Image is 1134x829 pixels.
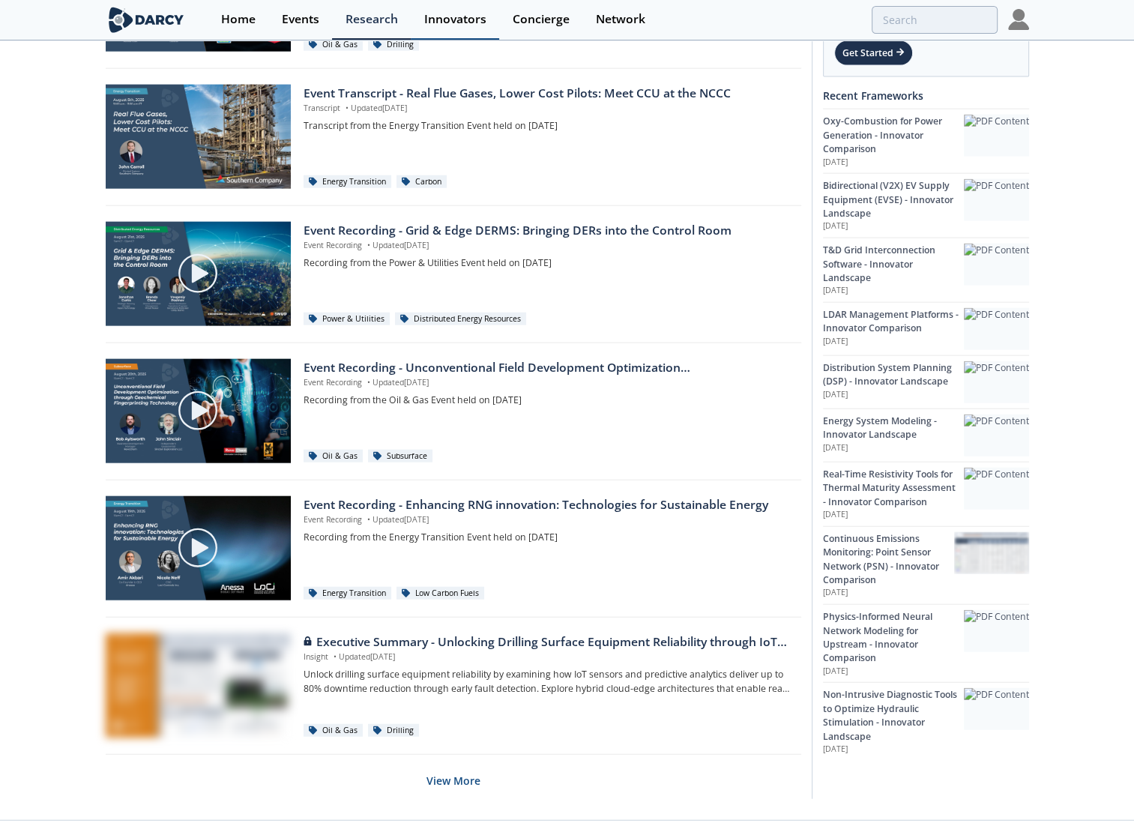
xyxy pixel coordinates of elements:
a: Bidirectional (V2X) EV Supply Equipment (EVSE) - Innovator Landscape [DATE] PDF Content [823,173,1029,238]
p: [DATE] [823,285,964,297]
div: Event Recording - Grid & Edge DERMS: Bringing DERs into the Control Room [304,222,790,240]
span: • [364,377,373,388]
a: Physics-Informed Neural Network Modeling for Upstream - Innovator Comparison [DATE] PDF Content [823,604,1029,682]
div: LDAR Management Platforms - Innovator Comparison [823,308,964,336]
div: Bidirectional (V2X) EV Supply Equipment (EVSE) - Innovator Landscape [823,179,964,220]
a: Video Content Event Recording - Enhancing RNG innovation: Technologies for Sustainable Energy Eve... [106,496,801,601]
a: Video Content Event Recording - Unconventional Field Development Optimization through Geochemical... [106,359,801,464]
div: Drilling [368,724,419,738]
img: logo-wide.svg [106,7,187,33]
div: Events [282,13,319,25]
p: [DATE] [823,157,964,169]
div: Innovators [424,13,486,25]
span: • [364,514,373,525]
div: Low Carbon Fuels [396,587,484,600]
div: Recent Frameworks [823,82,1029,109]
a: Video Content Event Recording - Grid & Edge DERMS: Bringing DERs into the Control Room Event Reco... [106,222,801,327]
a: Real-Time Resistivity Tools for Thermal Maturity Assessment - Innovator Comparison [DATE] PDF Con... [823,462,1029,526]
img: play-chapters-gray.svg [177,390,219,432]
p: [DATE] [823,220,964,232]
div: Distribution System Planning (DSP) - Innovator Landscape [823,361,964,389]
div: T&D Grid Interconnection Software - Innovator Landscape [823,244,964,285]
span: • [364,240,373,250]
div: Event Recording - Enhancing RNG innovation: Technologies for Sustainable Energy [304,496,790,514]
div: Oil & Gas [304,38,363,52]
p: [DATE] [823,389,964,401]
p: Recording from the Power & Utilities Event held on [DATE] [304,256,790,270]
img: play-chapters-gray.svg [177,527,219,569]
div: Carbon [396,175,447,189]
p: Transcript from the Energy Transition Event held on [DATE] [304,119,790,133]
img: Video Content [106,222,291,326]
img: Profile [1008,9,1029,30]
div: Power & Utilities [304,313,390,326]
div: Concierge [513,13,570,25]
div: Event Transcript - Real Flue Gases, Lower Cost Pilots: Meet CCU at the NCCC [304,85,790,103]
div: Research [346,13,398,25]
span: • [331,651,339,662]
div: Real-Time Resistivity Tools for Thermal Maturity Assessment - Innovator Comparison [823,468,964,509]
input: Advanced Search [872,6,998,34]
p: [DATE] [823,744,964,756]
a: Continuous Emissions Monitoring: Point Sensor Network (PSN) - Innovator Comparison [DATE] Continu... [823,526,1029,604]
p: Unlock drilling surface equipment reliability by examining how IoT sensors and predictive analyti... [304,668,790,696]
img: play-chapters-gray.svg [177,253,219,295]
p: [DATE] [823,509,964,521]
p: [DATE] [823,442,964,454]
div: Continuous Emissions Monitoring: Point Sensor Network (PSN) - Innovator Comparison [823,532,954,588]
div: Non-Intrusive Diagnostic Tools to Optimize Hydraulic Stimulation - Innovator Landscape [823,688,964,744]
p: Insight Updated [DATE] [304,651,790,663]
div: Energy Transition [304,175,391,189]
div: Distributed Energy Resources [395,313,526,326]
a: Distribution System Planning (DSP) - Innovator Landscape [DATE] PDF Content [823,355,1029,409]
div: Energy System Modeling - Innovator Landscape [823,414,964,442]
div: Subsurface [368,450,432,463]
button: View More [426,762,480,799]
p: [DATE] [823,336,964,348]
p: Event Recording Updated [DATE] [304,377,790,389]
div: Home [221,13,256,25]
p: Event Recording Updated [DATE] [304,514,790,526]
div: Executive Summary - Unlocking Drilling Surface Equipment Reliability through IoT and Predictive A... [304,633,790,651]
div: Drilling [368,38,419,52]
p: [DATE] [823,587,954,599]
a: T&D Grid Interconnection Software - Innovator Landscape [DATE] PDF Content [823,238,1029,302]
a: Executive Summary - Unlocking Drilling Surface Equipment Reliability through IoT and Predictive A... [106,633,801,738]
div: Physics-Informed Neural Network Modeling for Upstream - Innovator Comparison [823,610,964,666]
p: Recording from the Energy Transition Event held on [DATE] [304,531,790,544]
a: Oxy-Combustion for Power Generation - Innovator Comparison [DATE] PDF Content [823,109,1029,173]
span: • [343,103,351,113]
p: Event Recording Updated [DATE] [304,240,790,252]
img: Video Content [106,359,291,463]
a: Energy System Modeling - Innovator Landscape [DATE] PDF Content [823,409,1029,462]
a: LDAR Management Platforms - Innovator Comparison [DATE] PDF Content [823,302,1029,355]
a: Video Content Event Transcript - Real Flue Gases, Lower Cost Pilots: Meet CCU at the NCCC Transcr... [106,85,801,190]
div: Oxy-Combustion for Power Generation - Innovator Comparison [823,115,964,156]
div: Event Recording - Unconventional Field Development Optimization through Geochemical Fingerprintin... [304,359,790,377]
p: [DATE] [823,666,964,678]
a: Non-Intrusive Diagnostic Tools to Optimize Hydraulic Stimulation - Innovator Landscape [DATE] PDF... [823,682,1029,760]
img: Video Content [106,496,291,600]
img: Video Content [106,85,291,189]
p: Transcript Updated [DATE] [304,103,790,115]
div: Network [596,13,645,25]
div: Oil & Gas [304,724,363,738]
p: Recording from the Oil & Gas Event held on [DATE] [304,394,790,407]
div: Oil & Gas [304,450,363,463]
div: Energy Transition [304,587,391,600]
div: Get Started [834,40,913,66]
